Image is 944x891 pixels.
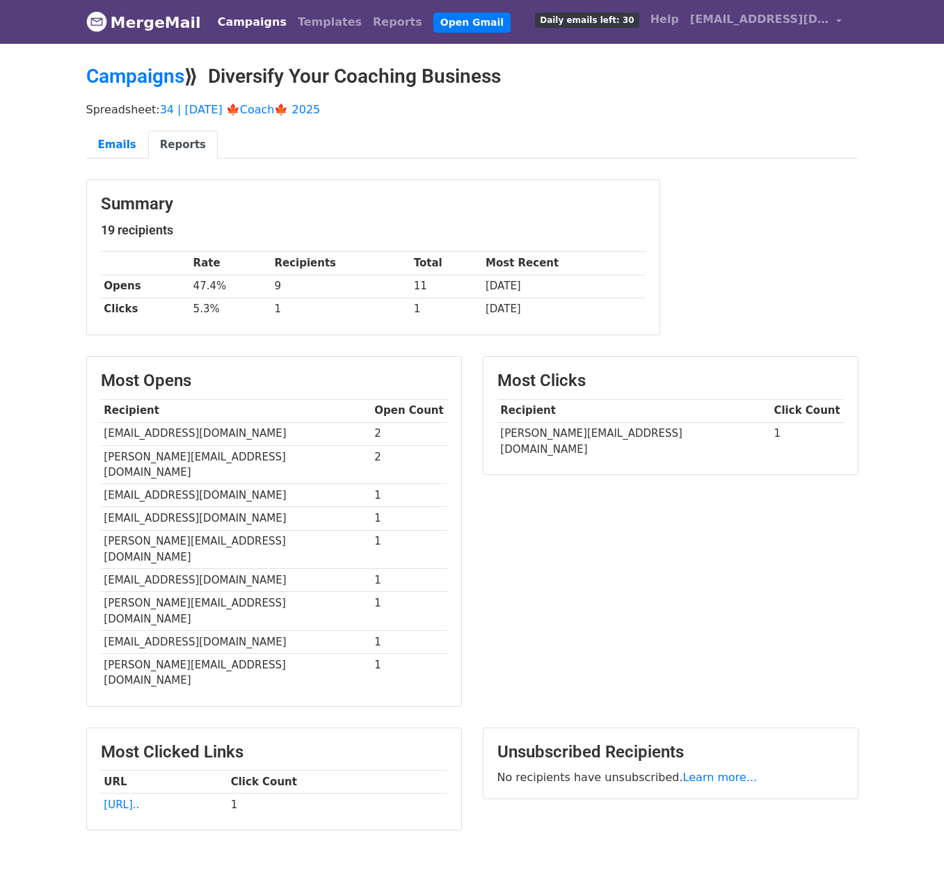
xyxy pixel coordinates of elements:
a: Learn more... [683,771,758,784]
td: [EMAIL_ADDRESS][DOMAIN_NAME] [101,507,371,530]
a: Campaigns [212,8,292,36]
p: No recipients have unsubscribed. [497,770,844,785]
th: Rate [190,252,271,275]
td: 1 [371,630,447,653]
a: 34 | [DATE] 🍁Coach🍁 2025 [160,103,321,116]
td: 1 [771,422,844,460]
td: [DATE] [482,298,645,321]
th: Clicks [101,298,190,321]
td: [PERSON_NAME][EMAIL_ADDRESS][DOMAIN_NAME] [101,445,371,484]
a: Help [645,6,685,33]
td: 1 [410,298,482,321]
td: 1 [371,653,447,691]
h3: Unsubscribed Recipients [497,742,844,762]
th: URL [101,771,227,794]
th: Recipient [497,399,771,422]
td: [PERSON_NAME][EMAIL_ADDRESS][DOMAIN_NAME] [101,653,371,691]
h3: Most Clicks [497,371,844,391]
th: Recipients [271,252,410,275]
th: Click Count [771,399,844,422]
img: MergeMail logo [86,11,107,32]
a: Reports [148,131,218,159]
td: [PERSON_NAME][EMAIL_ADDRESS][DOMAIN_NAME] [101,592,371,631]
h3: Most Opens [101,371,447,391]
span: Daily emails left: 30 [535,13,639,28]
h2: ⟫ Diversify Your Coaching Business [86,65,858,88]
a: Daily emails left: 30 [529,6,644,33]
td: 1 [371,592,447,631]
td: 1 [371,530,447,569]
a: Open Gmail [433,13,511,33]
td: 11 [410,275,482,298]
td: 5.3% [190,298,271,321]
a: MergeMail [86,8,201,37]
a: Campaigns [86,65,184,88]
td: 9 [271,275,410,298]
td: 1 [227,794,447,817]
td: 1 [371,569,447,592]
th: Total [410,252,482,275]
a: Emails [86,131,148,159]
th: Open Count [371,399,447,422]
td: [DATE] [482,275,645,298]
a: [URL].. [104,798,139,811]
td: 1 [371,507,447,530]
td: 1 [271,298,410,321]
td: [EMAIL_ADDRESS][DOMAIN_NAME] [101,422,371,445]
td: [EMAIL_ADDRESS][DOMAIN_NAME] [101,484,371,507]
a: [EMAIL_ADDRESS][DOMAIN_NAME] [685,6,847,38]
th: Recipient [101,399,371,422]
h3: Most Clicked Links [101,742,447,762]
th: Most Recent [482,252,645,275]
th: Opens [101,275,190,298]
a: Reports [367,8,428,36]
a: Templates [292,8,367,36]
td: [PERSON_NAME][EMAIL_ADDRESS][DOMAIN_NAME] [101,530,371,569]
td: [EMAIL_ADDRESS][DOMAIN_NAME] [101,569,371,592]
iframe: Chat Widget [874,824,944,891]
td: [EMAIL_ADDRESS][DOMAIN_NAME] [101,630,371,653]
td: [PERSON_NAME][EMAIL_ADDRESS][DOMAIN_NAME] [497,422,771,460]
h5: 19 recipients [101,223,646,238]
th: Click Count [227,771,447,794]
td: 2 [371,422,447,445]
h3: Summary [101,194,646,214]
td: 2 [371,445,447,484]
td: 1 [371,484,447,507]
td: 47.4% [190,275,271,298]
p: Spreadsheet: [86,102,858,117]
span: [EMAIL_ADDRESS][DOMAIN_NAME] [690,11,829,28]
